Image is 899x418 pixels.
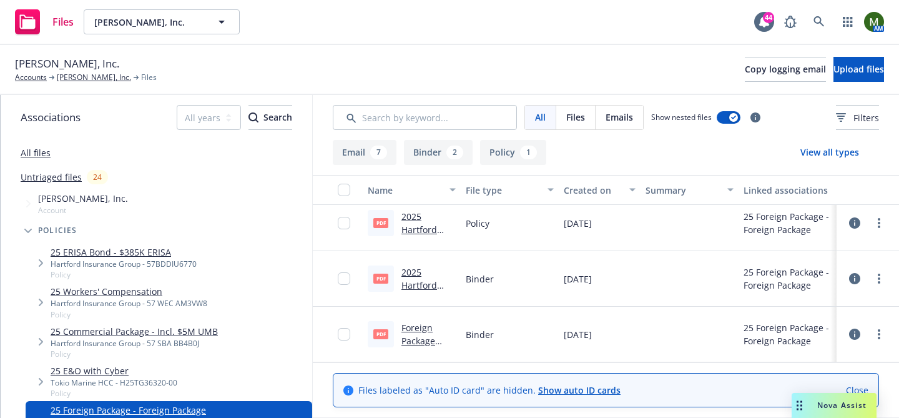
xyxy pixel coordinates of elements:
span: Policies [38,227,77,234]
span: Filters [836,111,879,124]
span: [PERSON_NAME], Inc. [38,192,128,205]
div: Name [368,184,442,197]
span: Nova Assist [817,400,867,411]
span: Policy [51,269,197,280]
span: Policy [51,349,218,359]
a: Report a Bug [778,9,803,34]
a: 2025 Hartford Foreign Package - Binder.pdf [401,266,446,331]
button: Linked associations [739,175,837,205]
span: Binder [466,328,494,341]
a: 2025 Hartford Foreign Package - Policy.pdf [401,211,442,275]
button: File type [461,175,559,205]
a: All files [21,147,51,159]
span: Filters [853,111,879,124]
span: Binder [466,272,494,286]
input: Toggle Row Selected [338,328,350,341]
span: Files [52,17,74,27]
a: 25 Commercial Package - Incl. $5M UMB [51,325,218,338]
a: Switch app [835,9,860,34]
a: 25 E&O with Cyber [51,364,177,377]
span: Associations [21,109,81,126]
input: Search by keyword... [333,105,517,130]
div: 7 [370,146,387,159]
a: Files [10,4,79,39]
div: Created on [564,184,622,197]
span: [DATE] [564,217,592,230]
button: Binder [404,140,473,165]
button: [PERSON_NAME], Inc. [84,9,240,34]
div: Search [248,106,292,129]
span: pdf [373,329,388,339]
img: photo [864,12,884,32]
span: [DATE] [564,328,592,341]
div: 25 Foreign Package - Foreign Package [744,210,832,236]
div: Linked associations [744,184,832,197]
span: All [535,111,546,124]
div: 2 [446,146,463,159]
button: Policy [480,140,546,165]
input: Select all [338,184,350,196]
a: more [872,327,887,342]
div: Tokio Marine HCC - H25TG36320-00 [51,377,177,388]
a: Search [807,9,832,34]
a: Untriaged files [21,171,82,184]
span: [PERSON_NAME], Inc. [15,56,119,72]
div: 25 Foreign Package - Foreign Package [744,266,832,292]
button: Name [363,175,461,205]
div: Summary [646,184,720,197]
input: Toggle Row Selected [338,217,350,229]
button: Nova Assist [792,393,877,418]
a: 25 ERISA Bond - $385K ERISA [51,246,197,259]
div: 44 [763,12,774,23]
div: Hartford Insurance Group - 57BDDIU6770 [51,259,197,269]
div: Hartford Insurance Group - 57 SBA BB4B0J [51,338,218,349]
button: Filters [836,105,879,130]
span: Copy logging email [745,63,826,75]
input: Toggle Row Selected [338,272,350,285]
svg: Search [248,112,258,122]
button: View all types [780,140,879,165]
div: Hartford Insurance Group - 57 WEC AM3VW8 [51,298,207,309]
span: Files [141,72,157,83]
span: Policy [51,309,207,320]
a: Foreign Package Binder #57CPKBD6741.pdf [401,322,455,386]
button: Email [333,140,396,165]
a: more [872,216,887,231]
a: [PERSON_NAME], Inc. [57,72,131,83]
a: Close [846,384,868,397]
span: [PERSON_NAME], Inc. [94,16,202,29]
a: 25 Foreign Package - Foreign Package [51,404,206,417]
a: Show auto ID cards [538,384,621,396]
div: 25 Foreign Package - Foreign Package [744,321,832,347]
span: Files [566,111,585,124]
button: Upload files [833,57,884,82]
span: Policy [51,388,177,399]
span: Account [38,205,128,216]
button: Created on [559,175,641,205]
a: 25 Workers' Compensation [51,285,207,298]
button: SearchSearch [248,105,292,130]
div: File type [466,184,540,197]
div: 24 [87,170,108,184]
span: [DATE] [564,272,592,286]
span: Files labeled as "Auto ID card" are hidden. [358,384,621,397]
div: 1 [520,146,537,159]
span: Emails [606,111,633,124]
button: Copy logging email [745,57,826,82]
span: Policy [466,217,489,230]
span: pdf [373,218,388,227]
a: more [872,271,887,286]
button: Summary [641,175,739,205]
span: Upload files [833,63,884,75]
span: pdf [373,274,388,283]
a: Accounts [15,72,47,83]
div: Drag to move [792,393,807,418]
span: Show nested files [651,112,712,122]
